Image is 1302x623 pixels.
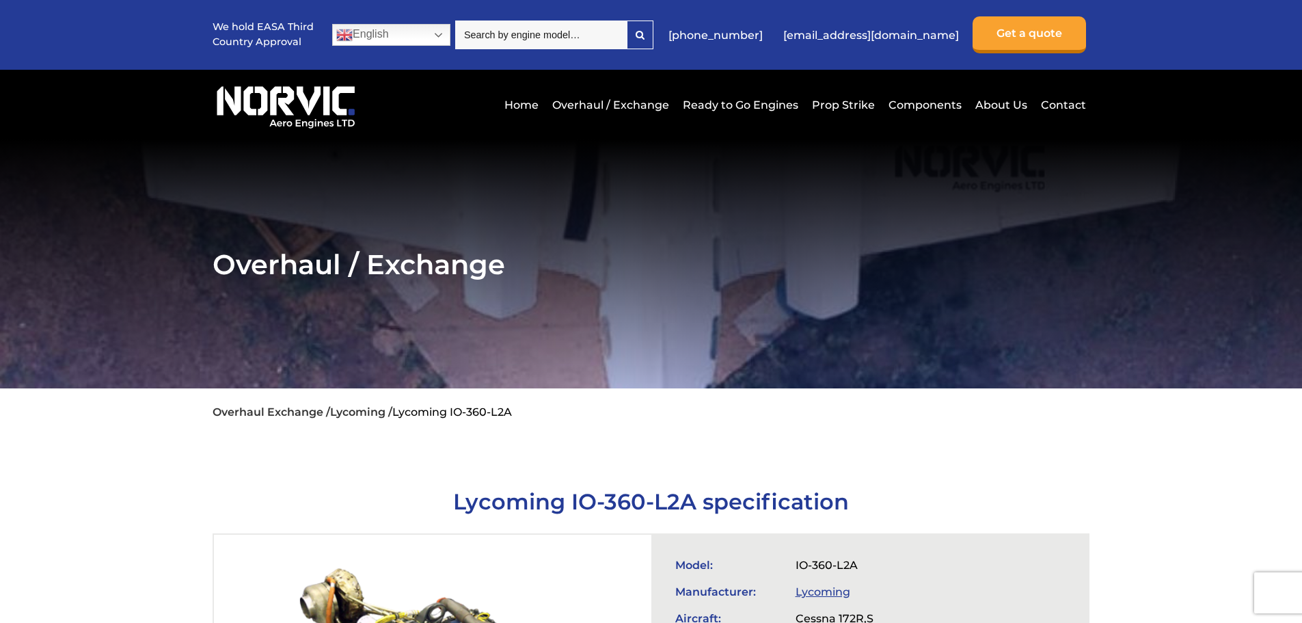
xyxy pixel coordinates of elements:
a: Home [501,88,542,122]
a: Lycoming [796,585,850,598]
a: Components [885,88,965,122]
a: [EMAIL_ADDRESS][DOMAIN_NAME] [776,18,966,52]
td: Manufacturer: [668,579,789,605]
a: Overhaul Exchange / [213,406,330,419]
a: Get a quote [973,16,1086,53]
a: [PHONE_NUMBER] [662,18,770,52]
h2: Overhaul / Exchange [213,248,1089,281]
a: Prop Strike [809,88,878,122]
a: About Us [972,88,1031,122]
a: Lycoming / [330,406,392,419]
img: Norvic Aero Engines logo [213,80,359,129]
p: We hold EASA Third Country Approval [213,20,315,49]
a: Contact [1037,88,1086,122]
li: Lycoming IO-360-L2A [392,406,512,419]
a: Overhaul / Exchange [549,88,673,122]
input: Search by engine model… [455,21,627,49]
a: Ready to Go Engines [679,88,802,122]
td: Model: [668,552,789,579]
h1: Lycoming IO-360-L2A specification [213,488,1089,515]
img: en [336,27,353,43]
td: IO-360-L2A [789,552,958,579]
a: English [332,24,450,46]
